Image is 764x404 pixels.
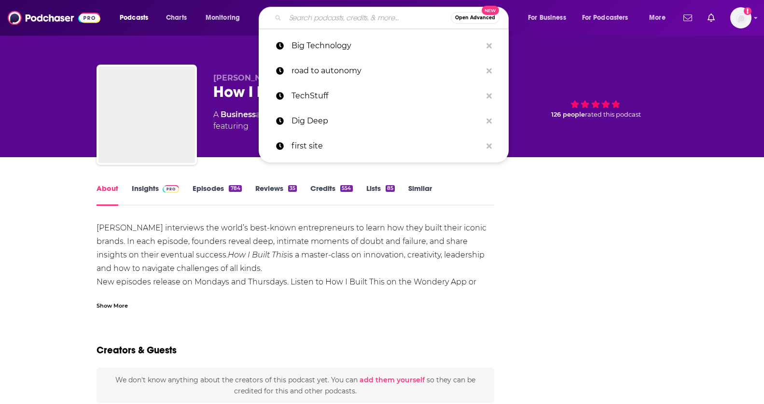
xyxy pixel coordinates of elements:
span: Monitoring [206,11,240,25]
a: Credits554 [310,184,352,206]
div: 85 [386,185,395,192]
p: Dig Deep [292,108,482,134]
div: Search podcasts, credits, & more... [268,7,518,29]
h2: Creators & Guests [97,344,177,356]
span: Open Advanced [455,15,495,20]
a: Big Technology [259,33,509,58]
a: About [97,184,118,206]
div: 126 peoplerated this podcast [523,73,668,133]
a: first site [259,134,509,159]
img: User Profile [730,7,751,28]
button: open menu [642,10,678,26]
a: Lists85 [366,184,395,206]
img: Podchaser Pro [163,185,180,193]
button: open menu [521,10,578,26]
a: InsightsPodchaser Pro [132,184,180,206]
span: Logged in as jacruz [730,7,751,28]
a: Similar [408,184,432,206]
div: 35 [288,185,297,192]
p: road to autonomy [292,58,482,83]
img: Podchaser - Follow, Share and Rate Podcasts [8,9,100,27]
span: Podcasts [120,11,148,25]
a: Business [221,110,256,119]
button: Open AdvancedNew [451,12,500,24]
span: [PERSON_NAME] | Wondery [213,73,327,82]
input: Search podcasts, credits, & more... [285,10,451,26]
p: first site [292,134,482,159]
a: Charts [160,10,193,26]
p: Big Technology [292,33,482,58]
span: We don't know anything about the creators of this podcast yet . You can so they can be credited f... [115,376,475,395]
button: open menu [113,10,161,26]
span: 126 people [551,111,585,118]
button: open menu [576,10,642,26]
p: New episodes release on Mondays and Thursdays. Listen to How I Built This on the Wondery App or w... [97,275,495,316]
div: 784 [229,185,241,192]
span: For Business [528,11,566,25]
button: add them yourself [360,376,425,384]
span: and [256,110,271,119]
span: rated this podcast [585,111,641,118]
a: road to autonomy [259,58,509,83]
div: A podcast [213,109,361,132]
a: TechStuff [259,83,509,108]
a: Reviews35 [255,184,297,206]
div: 554 [340,185,352,192]
span: For Podcasters [582,11,628,25]
p: [PERSON_NAME] interviews the world’s best-known entrepreneurs to learn how they built their iconi... [97,221,495,275]
button: Show profile menu [730,7,751,28]
svg: Add a profile image [744,7,751,15]
span: featuring [213,121,361,132]
em: How I Built This [228,250,287,259]
a: Show notifications dropdown [680,10,696,26]
span: More [649,11,666,25]
p: TechStuff [292,83,482,108]
a: Episodes784 [193,184,241,206]
span: New [482,6,499,15]
button: open menu [199,10,252,26]
span: Charts [166,11,187,25]
a: Dig Deep [259,108,509,134]
a: Show notifications dropdown [704,10,719,26]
